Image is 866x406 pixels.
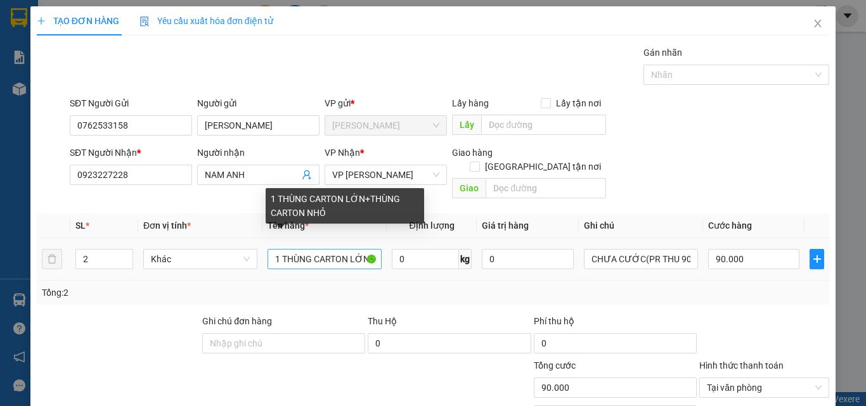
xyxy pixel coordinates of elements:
div: VP gửi [325,96,447,110]
span: Đơn vị tính [143,220,191,231]
span: Giao hàng [452,148,493,158]
button: plus [810,249,824,269]
input: Ghi chú đơn hàng [202,333,365,353]
span: Khác [151,250,250,269]
button: Close [800,6,836,42]
button: delete [42,249,62,269]
span: Lấy tận nơi [551,96,606,110]
span: Tại văn phòng [707,378,822,397]
div: SĐT Người Nhận [70,146,192,160]
span: user-add [302,170,312,180]
span: Yêu cầu xuất hóa đơn điện tử [139,16,273,26]
input: VD: Bàn, Ghế [268,249,382,269]
span: Lấy hàng [452,98,489,108]
span: VP Phan Rang [332,165,439,184]
label: Gán nhãn [643,48,682,58]
span: Định lượng [409,220,454,231]
input: Dọc đường [481,115,606,135]
span: Lấy [452,115,481,135]
span: VP Nhận [325,148,360,158]
div: Phí thu hộ [534,314,697,333]
div: SĐT Người Gửi [70,96,192,110]
span: [GEOGRAPHIC_DATA] tận nơi [480,160,606,174]
div: Người nhận [197,146,320,160]
input: Dọc đường [486,178,606,198]
div: 1 THÙNG CARTON LỚN+THÙNG CARTON NHỎ [266,188,424,224]
span: Hồ Chí Minh [332,116,439,135]
span: plus [37,16,46,25]
label: Hình thức thanh toán [699,360,784,371]
label: Ghi chú đơn hàng [202,316,272,326]
span: SL [75,220,86,231]
input: 0 [482,249,573,269]
div: Tổng: 2 [42,286,335,300]
span: kg [459,249,472,269]
span: Cước hàng [708,220,752,231]
span: Giao [452,178,486,198]
img: icon [139,16,150,27]
span: Tổng cước [534,360,576,371]
span: TẠO ĐƠN HÀNG [37,16,119,26]
div: Người gửi [197,96,320,110]
span: plus [810,254,824,264]
span: close [813,18,823,29]
th: Ghi chú [579,213,703,238]
span: Giá trị hàng [482,220,529,231]
input: Ghi Chú [584,249,698,269]
span: Thu Hộ [368,316,397,326]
